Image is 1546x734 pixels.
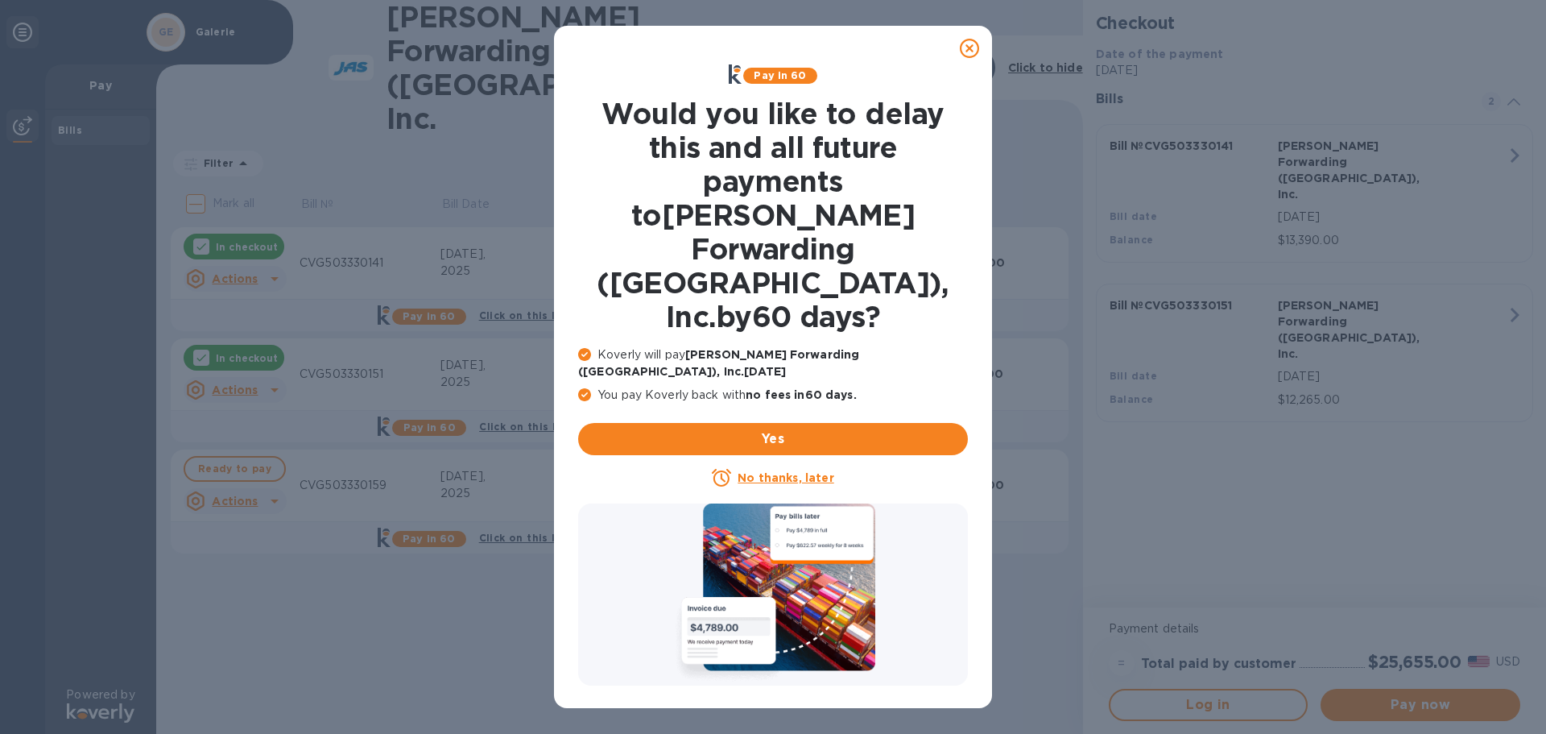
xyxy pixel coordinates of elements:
[754,69,806,81] b: Pay in 60
[578,346,968,380] p: Koverly will pay
[746,388,856,401] b: no fees in 60 days .
[578,348,859,378] b: [PERSON_NAME] Forwarding ([GEOGRAPHIC_DATA]), Inc. [DATE]
[591,429,955,449] span: Yes
[738,471,833,484] u: No thanks, later
[578,423,968,455] button: Yes
[578,97,968,334] h1: Would you like to delay this and all future payments to [PERSON_NAME] Forwarding ([GEOGRAPHIC_DAT...
[578,387,968,404] p: You pay Koverly back with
